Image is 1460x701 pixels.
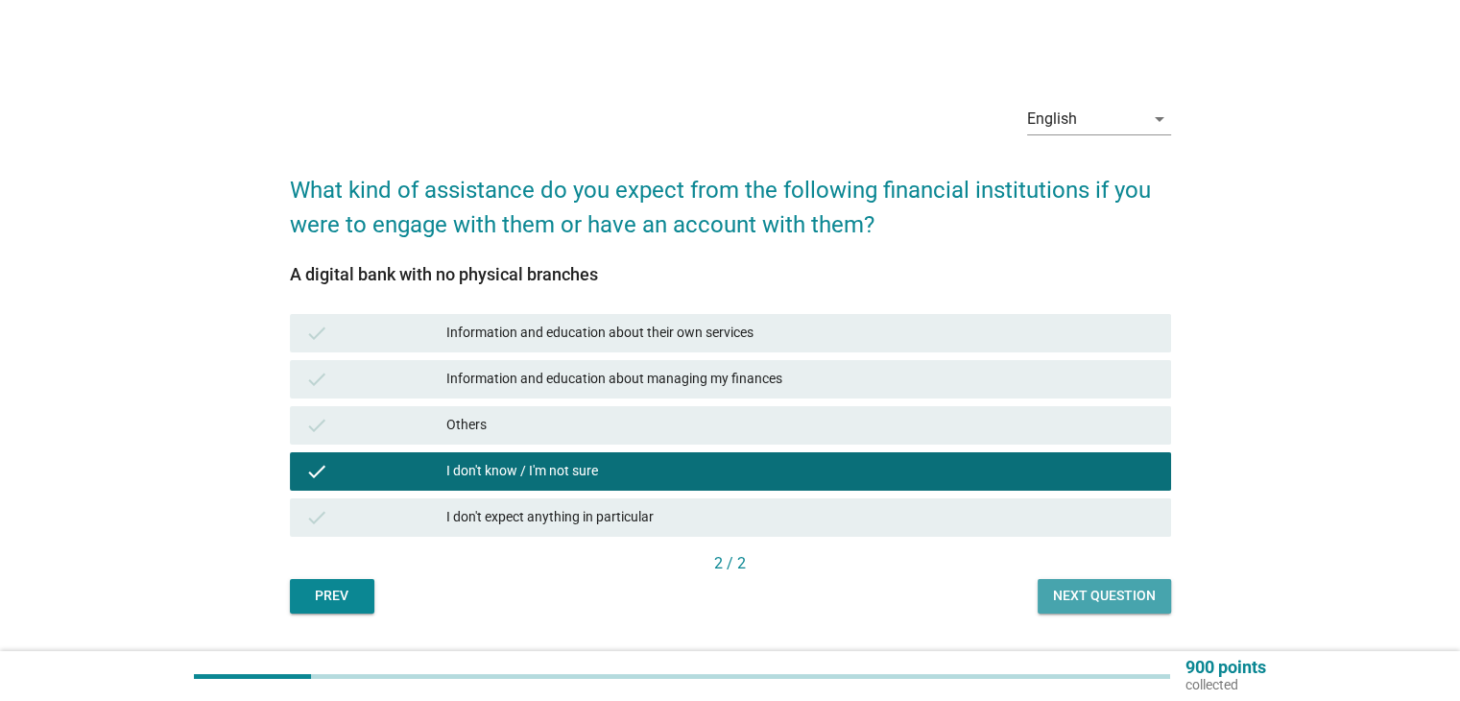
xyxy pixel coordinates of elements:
[1027,110,1077,128] div: English
[446,322,1155,345] div: Information and education about their own services
[1053,586,1156,606] div: Next question
[305,414,328,437] i: check
[290,579,374,614] button: Prev
[1185,659,1266,676] p: 900 points
[446,414,1155,437] div: Others
[305,506,328,529] i: check
[305,586,359,606] div: Prev
[446,368,1155,391] div: Information and education about managing my finances
[290,154,1171,242] h2: What kind of assistance do you expect from the following financial institutions if you were to en...
[290,552,1171,575] div: 2 / 2
[446,506,1155,529] div: I don't expect anything in particular
[1185,676,1266,693] p: collected
[290,261,1171,287] div: A digital bank with no physical branches
[1148,108,1171,131] i: arrow_drop_down
[305,368,328,391] i: check
[1038,579,1171,614] button: Next question
[305,322,328,345] i: check
[446,460,1155,483] div: I don't know / I'm not sure
[305,460,328,483] i: check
